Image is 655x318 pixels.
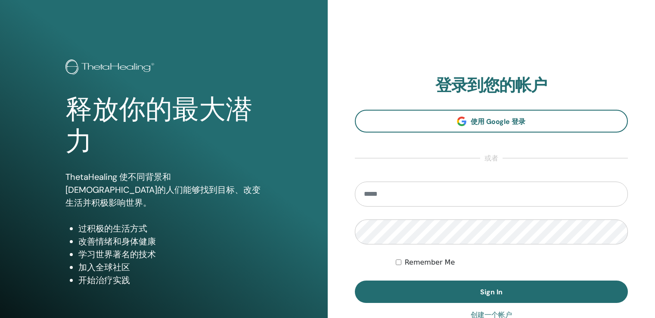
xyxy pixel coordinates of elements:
span: 使用 Google 登录 [471,117,525,126]
p: ThetaHealing 使不同背景和[DEMOGRAPHIC_DATA]的人们能够找到目标、改变生活并积极影响世界。 [65,170,262,209]
li: 加入全球社区 [78,261,262,274]
li: 过积极的生活方式 [78,222,262,235]
div: Keep me authenticated indefinitely or until I manually logout [396,257,628,268]
a: 使用 Google 登录 [355,110,628,133]
li: 改善情绪和身体健康 [78,235,262,248]
button: Sign In [355,281,628,303]
h1: 释放你的最大潜力 [65,94,262,158]
h2: 登录到您的帐户 [355,76,628,96]
span: Sign In [480,287,503,296]
li: 开始治疗实践 [78,274,262,287]
li: 学习世界著名的技术 [78,248,262,261]
span: 或者 [480,153,503,164]
label: Remember Me [405,257,455,268]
